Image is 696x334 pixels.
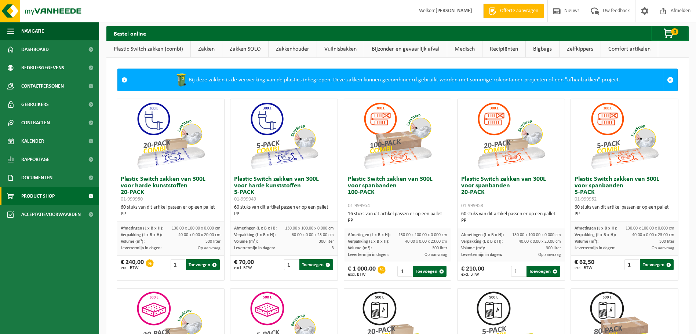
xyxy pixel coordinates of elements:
span: Contracten [21,114,50,132]
span: Levertermijn in dagen: [461,253,502,257]
button: Toevoegen [186,259,220,270]
div: € 70,00 [234,259,254,270]
div: 60 stuks van dit artikel passen er op een pallet [575,204,674,217]
span: Levertermijn in dagen: [234,246,275,250]
a: Plastic Switch zakken (combi) [106,41,190,58]
span: 60.00 x 0.00 x 23.00 cm [292,233,334,237]
span: Afmetingen (L x B x H): [461,233,504,237]
div: PP [461,217,561,224]
a: Vuilnisbakken [317,41,364,58]
span: 40.00 x 0.00 x 23.00 cm [519,239,561,244]
span: 130.00 x 100.00 x 0.000 cm [626,226,674,231]
h3: Plastic Switch zakken van 300L voor spanbanden 100-PACK [348,176,448,209]
span: Op aanvraag [652,246,674,250]
input: 1 [284,259,299,270]
span: Acceptatievoorwaarden [21,205,81,224]
span: Afmetingen (L x B x H): [348,233,390,237]
span: 01-999954 [348,203,370,209]
div: Bij deze zakken is de verwerking van de plastics inbegrepen. Deze zakken kunnen gecombineerd gebr... [131,69,663,91]
a: Recipiënten [482,41,525,58]
input: 1 [624,259,639,270]
div: € 1 000,00 [348,266,376,277]
button: Toevoegen [413,266,447,277]
span: Offerte aanvragen [498,7,540,15]
span: 01-999953 [461,203,483,209]
input: 1 [397,266,412,277]
span: Op aanvraag [198,246,221,250]
a: Bijzonder en gevaarlijk afval [364,41,447,58]
div: 60 stuks van dit artikel passen er op een pallet [234,204,334,217]
span: Product Shop [21,187,55,205]
span: Afmetingen (L x B x H): [121,226,163,231]
span: Afmetingen (L x B x H): [234,226,277,231]
a: Medisch [447,41,482,58]
span: 0 [671,28,678,35]
span: 300 liter [659,239,674,244]
span: 300 liter [319,239,334,244]
span: excl. BTW [121,266,144,270]
span: 01-999949 [234,197,256,202]
span: 40.00 x 0.00 x 23.00 cm [632,233,674,237]
a: Zakken [191,41,222,58]
a: Bigbags [526,41,559,58]
span: Afmetingen (L x B x H): [575,226,617,231]
span: 01-999952 [575,197,597,202]
span: Verpakking (L x B x H): [234,233,276,237]
a: Comfort artikelen [601,41,658,58]
span: Bedrijfsgegevens [21,59,64,77]
h2: Bestel online [106,26,153,40]
span: Verpakking (L x B x H): [461,239,503,244]
div: PP [121,211,221,217]
span: Verpakking (L x B x H): [121,233,162,237]
span: Op aanvraag [538,253,561,257]
span: excl. BTW [575,266,594,270]
h3: Plastic Switch zakken van 300L voor spanbanden 5-PACK [575,176,674,202]
span: 300 liter [546,246,561,250]
span: 130.00 x 100.00 x 0.000 cm [285,226,334,231]
span: excl. BTW [348,272,376,277]
button: Toevoegen [640,259,674,270]
h3: Plastic Switch zakken van 300L voor harde kunststoffen 20-PACK [121,176,221,202]
span: Volume (m³): [575,239,598,244]
input: 1 [511,266,526,277]
button: 0 [651,26,688,41]
a: Zakkenhouder [269,41,317,58]
span: Gebruikers [21,95,49,114]
span: Volume (m³): [234,239,258,244]
span: 3 [332,246,334,250]
span: Rapportage [21,150,50,169]
span: Dashboard [21,40,49,59]
span: Volume (m³): [461,246,485,250]
span: 130.00 x 100.00 x 0.000 cm [172,226,221,231]
span: Verpakking (L x B x H): [575,233,616,237]
button: Toevoegen [526,266,560,277]
img: WB-0240-HPE-GN-50.png [174,73,189,87]
h3: Plastic Switch zakken van 300L voor harde kunststoffen 5-PACK [234,176,334,202]
span: 01-999950 [121,197,143,202]
div: € 210,00 [461,266,484,277]
strong: [PERSON_NAME] [436,8,472,14]
span: 300 liter [205,239,221,244]
div: 60 stuks van dit artikel passen er op een pallet [461,211,561,224]
div: PP [348,217,448,224]
a: Zelfkippers [560,41,601,58]
span: 300 liter [432,246,447,250]
span: Levertermijn in dagen: [121,246,161,250]
span: Verpakking (L x B x H): [348,239,389,244]
button: Toevoegen [299,259,333,270]
span: Kalender [21,132,44,150]
a: Zakken SOLO [222,41,268,58]
span: 130.00 x 100.00 x 0.000 cm [512,233,561,237]
span: excl. BTW [234,266,254,270]
span: Volume (m³): [348,246,372,250]
span: excl. BTW [461,272,484,277]
img: 01-999954 [361,99,434,172]
a: Sluit melding [663,69,677,91]
span: Levertermijn in dagen: [575,246,615,250]
span: Documenten [21,169,52,187]
h3: Plastic Switch zakken van 300L voor spanbanden 20-PACK [461,176,561,209]
div: € 62,50 [575,259,594,270]
img: 01-999952 [588,99,661,172]
span: 40.00 x 0.00 x 20.00 cm [178,233,221,237]
span: 40.00 x 0.00 x 23.00 cm [405,239,447,244]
